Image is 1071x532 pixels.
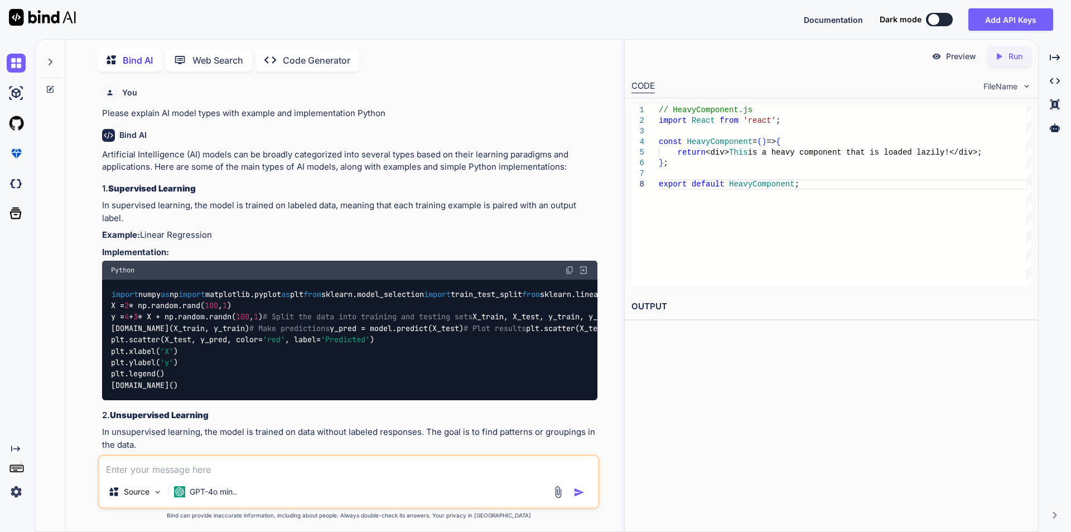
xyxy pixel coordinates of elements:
[7,54,26,73] img: chat
[747,148,977,157] span: is a heavy component that is loaded lazily!</div>
[880,14,922,25] span: Dark mode
[283,54,350,67] p: Code Generator
[424,289,451,299] span: import
[102,229,140,240] strong: Example:
[102,229,597,242] p: Linear Regression
[112,289,138,299] span: import
[153,487,162,497] img: Pick Models
[794,180,799,189] span: ;
[691,180,724,189] span: default
[631,116,644,126] div: 2
[729,148,748,157] span: This
[98,511,600,520] p: Bind can provide inaccurate information, including about people. Always double-check its answers....
[946,51,976,62] p: Preview
[729,180,795,189] span: HeavyComponent
[804,14,863,26] button: Documentation
[133,312,138,322] span: 3
[192,54,243,67] p: Web Search
[687,137,752,146] span: HeavyComponent
[659,116,687,125] span: import
[766,137,776,146] span: =>
[160,357,173,367] span: 'y'
[102,107,597,120] p: Please explain AI model types with example and implementation Python
[223,300,227,310] span: 1
[254,312,258,322] span: 1
[631,158,644,169] div: 6
[720,116,739,125] span: from
[691,116,715,125] span: React
[631,126,644,137] div: 3
[663,159,668,167] span: ;
[160,346,173,356] span: 'X'
[776,116,780,125] span: ;
[178,289,205,299] span: import
[110,410,209,420] strong: Unsupervised Learning
[983,81,1017,92] span: FileName
[123,54,153,67] p: Bind AI
[122,87,137,98] h6: You
[161,289,170,299] span: as
[7,144,26,163] img: premium
[631,105,644,116] div: 1
[7,174,26,193] img: darkCloudIdeIcon
[303,289,321,299] span: from
[706,148,729,157] span: <div>
[578,265,588,275] img: Open in Browser
[631,179,644,190] div: 8
[102,409,597,422] h3: 2.
[236,312,249,322] span: 100
[932,51,942,61] img: preview
[7,482,26,501] img: settings
[263,312,472,322] span: # Split the data into training and testing sets
[102,148,597,174] p: Artificial Intelligence (AI) models can be broadly categorized into several types based on their ...
[631,147,644,158] div: 5
[565,266,574,275] img: copy
[625,294,1038,320] h2: OUTPUT
[573,487,585,498] img: icon
[977,148,982,157] span: ;
[102,183,597,195] h3: 1.
[9,9,76,26] img: Bind AI
[321,335,370,345] span: 'Predicted'
[1022,82,1031,91] img: chevron down
[762,137,766,146] span: )
[464,323,526,333] span: # Plot results
[190,486,237,497] p: GPT-4o min..
[281,289,290,299] span: as
[757,137,761,146] span: (
[522,289,540,299] span: from
[249,323,330,333] span: # Make predictions
[108,183,196,194] strong: Supervised Learning
[659,137,682,146] span: const
[631,80,655,93] div: CODE
[1009,51,1022,62] p: Run
[111,266,134,275] span: Python
[631,137,644,147] div: 4
[102,199,597,224] p: In supervised learning, the model is trained on labeled data, meaning that each training example ...
[205,300,218,310] span: 100
[7,84,26,103] img: ai-studio
[743,116,776,125] span: 'react'
[124,300,129,310] span: 2
[263,335,285,345] span: 'red'
[776,137,780,146] span: {
[7,114,26,133] img: githubLight
[631,169,644,179] div: 7
[659,106,752,114] span: // HeavyComponent.js
[102,426,597,451] p: In unsupervised learning, the model is trained on data without labeled responses. The goal is to ...
[804,15,863,25] span: Documentation
[659,180,687,189] span: export
[119,130,147,141] h6: Bind AI
[124,486,149,497] p: Source
[124,312,129,322] span: 4
[968,8,1053,31] button: Add API Keys
[174,486,185,497] img: GPT-4o mini
[659,159,663,167] span: }
[102,247,169,257] strong: Implementation:
[677,148,705,157] span: return
[752,137,757,146] span: =
[552,486,565,499] img: attachment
